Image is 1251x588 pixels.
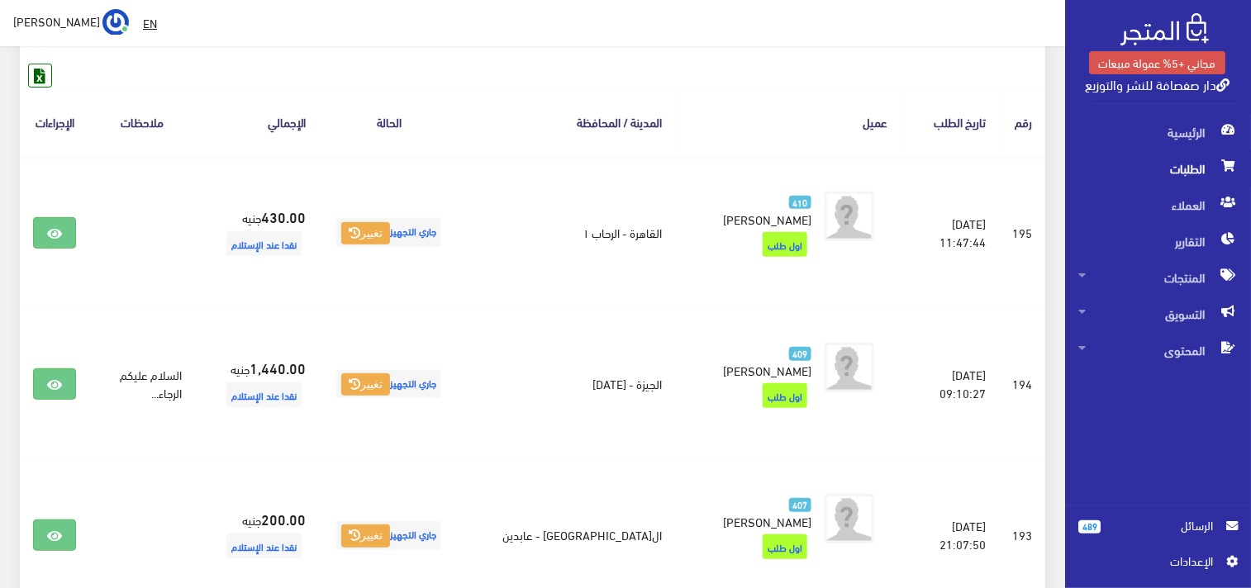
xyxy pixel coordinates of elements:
[901,88,999,156] th: تاريخ الطلب
[336,370,441,399] span: جاري التجهيز
[195,308,319,459] td: جنيه
[1065,259,1251,296] a: المنتجات
[1078,223,1238,259] span: التقارير
[459,308,675,459] td: الجيزة - [DATE]
[250,357,306,378] strong: 1,440.00
[763,232,807,257] span: اول طلب
[702,343,811,379] a: 409 [PERSON_NAME]
[13,8,129,35] a: ... [PERSON_NAME]
[89,308,195,459] td: السلام عليكم الرجاء...
[1078,259,1238,296] span: المنتجات
[1089,51,1225,74] a: مجاني +5% عمولة مبيعات
[1078,296,1238,332] span: التسويق
[1078,150,1238,187] span: الطلبات
[1120,13,1209,45] img: .
[763,383,807,408] span: اول طلب
[1065,150,1251,187] a: الطلبات
[341,524,390,548] button: تغيير
[20,475,83,538] iframe: Drift Widget Chat Controller
[723,207,811,230] span: [PERSON_NAME]
[226,382,302,407] span: نقدا عند الإستلام
[901,157,999,309] td: [DATE] 11:47:44
[261,508,306,529] strong: 200.00
[999,157,1045,309] td: 195
[20,88,89,156] th: الإجراءات
[789,498,811,512] span: 407
[195,157,319,309] td: جنيه
[763,534,807,559] span: اول طلب
[1092,552,1212,570] span: اﻹعدادات
[901,308,999,459] td: [DATE] 09:10:27
[336,218,441,247] span: جاري التجهيز
[336,521,441,550] span: جاري التجهيز
[1065,114,1251,150] a: الرئيسية
[143,12,157,33] u: EN
[261,206,306,227] strong: 430.00
[341,222,390,245] button: تغيير
[226,533,302,558] span: نقدا عند الإستلام
[89,88,195,156] th: ملاحظات
[1078,332,1238,368] span: المحتوى
[723,358,811,382] span: [PERSON_NAME]
[1065,223,1251,259] a: التقارير
[789,347,811,361] span: 409
[226,231,302,256] span: نقدا عند الإستلام
[702,192,811,228] a: 410 [PERSON_NAME]
[999,88,1045,156] th: رقم
[459,88,675,156] th: المدينة / المحافظة
[1114,516,1213,534] span: الرسائل
[825,192,874,241] img: avatar.png
[195,88,319,156] th: اﻹجمالي
[13,11,100,31] span: [PERSON_NAME]
[1085,72,1230,96] a: دار صفصافة للنشر والتوزيع
[1078,552,1238,578] a: اﻹعدادات
[1078,516,1238,552] a: 489 الرسائل
[341,373,390,396] button: تغيير
[1078,187,1238,223] span: العملاء
[1078,114,1238,150] span: الرئيسية
[825,494,874,543] img: avatar.png
[1065,187,1251,223] a: العملاء
[1065,332,1251,368] a: المحتوى
[825,343,874,392] img: avatar.png
[675,88,901,156] th: عميل
[319,88,459,156] th: الحالة
[999,308,1045,459] td: 194
[102,9,129,36] img: ...
[459,157,675,309] td: القاهرة - الرحاب ١
[789,196,811,210] span: 410
[702,494,811,530] a: 407 [PERSON_NAME]
[1078,520,1101,533] span: 489
[723,510,811,533] span: [PERSON_NAME]
[136,8,164,38] a: EN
